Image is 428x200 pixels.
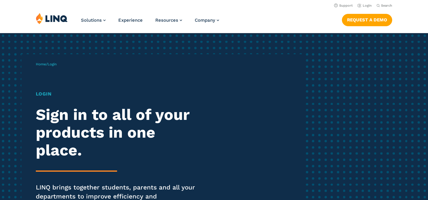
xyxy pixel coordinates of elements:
nav: Primary Navigation [81,13,219,33]
a: Support [334,4,353,8]
span: Login [48,62,57,66]
h2: Sign in to all of your products in one place. [36,106,201,159]
span: Search [381,4,392,8]
a: Experience [118,17,143,23]
span: Resources [155,17,178,23]
span: Company [195,17,215,23]
nav: Button Navigation [342,13,392,26]
a: Solutions [81,17,106,23]
a: Home [36,62,46,66]
a: Login [358,4,372,8]
img: LINQ | K‑12 Software [36,13,68,24]
button: Open Search Bar [377,3,392,8]
a: Request a Demo [342,14,392,26]
a: Resources [155,17,182,23]
h1: Login [36,90,201,98]
span: / [36,62,57,66]
span: Solutions [81,17,102,23]
a: Company [195,17,219,23]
